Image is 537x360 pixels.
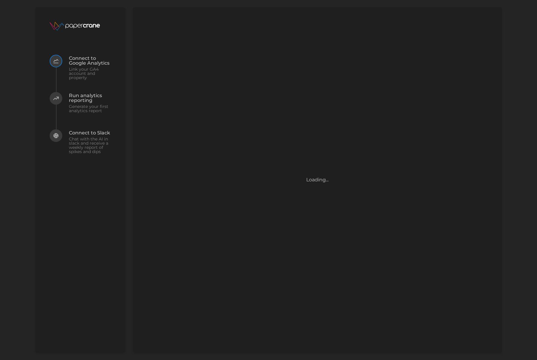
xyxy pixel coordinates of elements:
p: Loading... [306,176,329,184]
button: Connect to SlackChat with the AI in slack and receive a weekly report of spikes and dips [50,129,111,167]
span: Chat with the AI in slack and receive a weekly report of spikes and dips [69,137,111,154]
button: Run analytics reportingGenerate your first analytics report [50,92,111,129]
button: Connect to Google AnalyticsLink your GA4 account and property [50,55,111,92]
span: Link your GA4 account and property [69,67,111,80]
span: Connect to Slack [69,131,111,135]
span: Run analytics reporting [69,93,111,103]
span: Generate your first analytics report [69,104,111,113]
span: Connect to Google Analytics [69,56,111,66]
